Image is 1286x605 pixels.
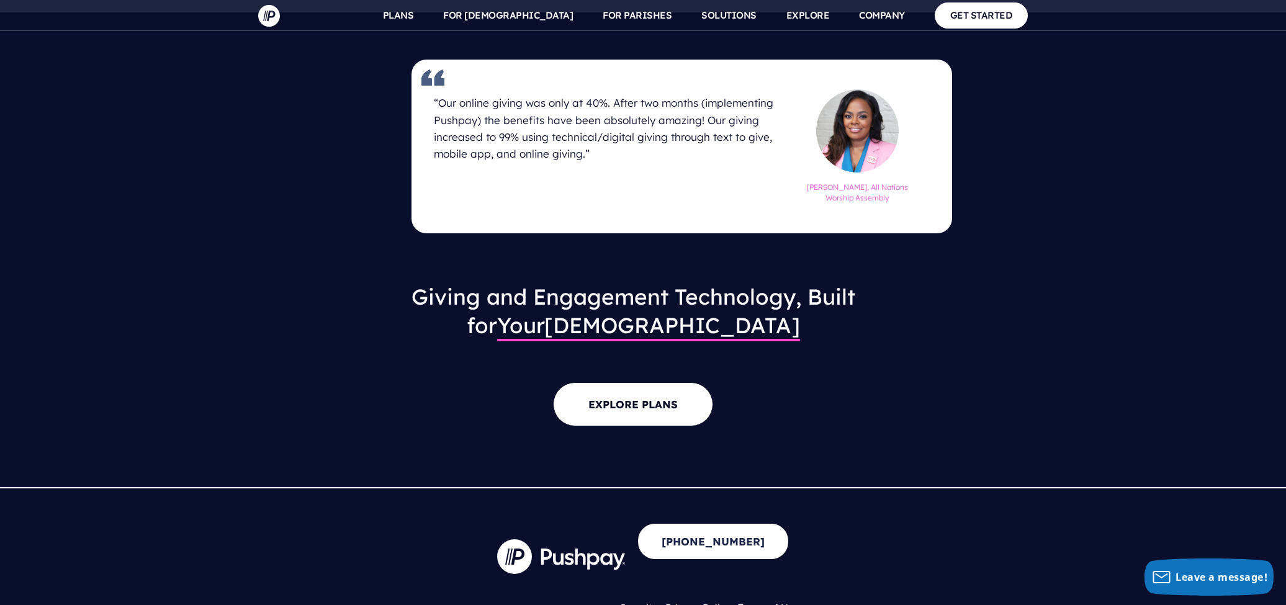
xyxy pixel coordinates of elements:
span: Leave a message! [1176,570,1267,584]
button: Leave a message! [1144,558,1274,596]
img: Company Logo [497,539,625,574]
a: GET STARTED [935,2,1028,28]
a: [PHONE_NUMBER] [637,523,789,560]
a: EXPLORE PLANS [553,382,713,426]
span: [DEMOGRAPHIC_DATA] [497,311,800,341]
h3: Giving and Engagement Technology, Built for [288,273,978,349]
h4: “Our online giving was only at 40%. After two months (implementing Pushpay) the benefits have bee... [434,89,791,167]
span: Your [497,311,544,341]
h6: [PERSON_NAME], All Nations Worship Assembly [806,177,909,204]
